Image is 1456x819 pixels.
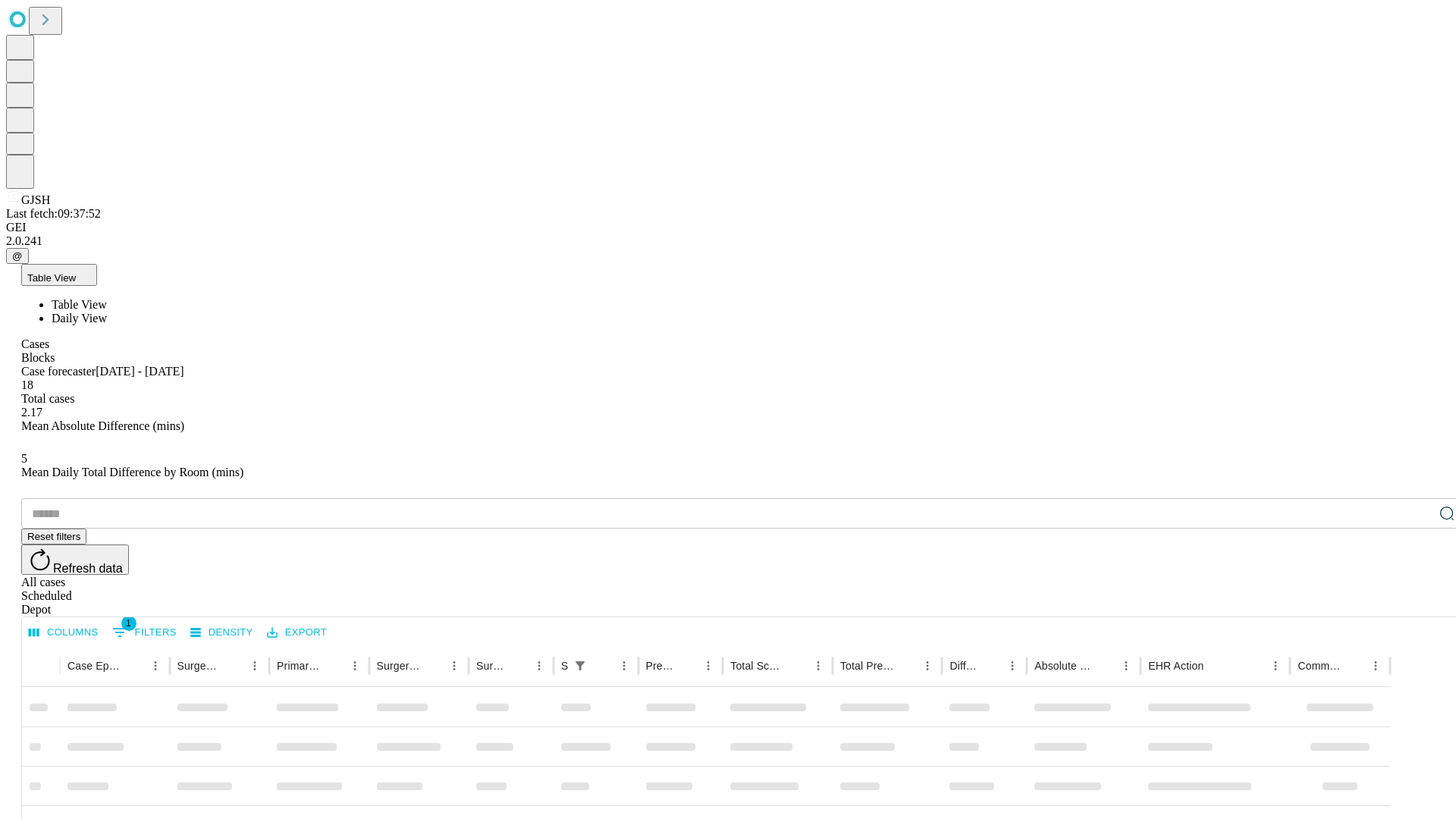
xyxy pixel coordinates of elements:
[561,660,568,672] div: Scheduled In Room Duration
[223,655,244,676] button: Sort
[1205,655,1226,676] button: Sort
[529,655,550,676] button: Menu
[6,207,101,220] span: Last fetch: 09:37:52
[476,660,506,672] div: Surgery Date
[613,655,635,676] button: Menu
[676,655,698,676] button: Sort
[52,298,107,311] span: Table View
[52,312,107,325] span: Daily View
[730,660,785,672] div: Total Scheduled Duration
[570,655,591,676] div: 1 active filter
[21,378,33,391] span: 18
[27,272,76,284] span: Table View
[1298,660,1341,672] div: Comments
[124,655,145,676] button: Sort
[263,621,331,645] button: Export
[1365,655,1386,676] button: Menu
[949,660,979,672] div: Difference
[21,452,27,465] span: 5
[25,621,102,645] button: Select columns
[444,655,465,676] button: Menu
[896,655,917,676] button: Sort
[377,660,421,672] div: Surgery Name
[21,392,74,405] span: Total cases
[6,248,29,264] button: @
[981,655,1002,676] button: Sort
[570,655,591,676] button: Show filters
[1094,655,1116,676] button: Sort
[6,234,1450,248] div: 2.0.241
[67,660,122,672] div: Case Epic Id
[698,655,719,676] button: Menu
[177,660,221,672] div: Surgeon Name
[1148,660,1203,672] div: EHR Action
[21,193,50,206] span: GJSH
[507,655,529,676] button: Sort
[917,655,938,676] button: Menu
[422,655,444,676] button: Sort
[96,365,184,378] span: [DATE] - [DATE]
[786,655,808,676] button: Sort
[121,616,136,631] span: 1
[53,562,123,575] span: Refresh data
[323,655,344,676] button: Sort
[344,655,366,676] button: Menu
[1116,655,1137,676] button: Menu
[277,660,321,672] div: Primary Service
[21,419,184,432] span: Mean Absolute Difference (mins)
[1002,655,1023,676] button: Menu
[840,660,895,672] div: Total Predicted Duration
[21,544,129,575] button: Refresh data
[21,529,86,544] button: Reset filters
[1265,655,1286,676] button: Menu
[6,221,1450,234] div: GEI
[244,655,265,676] button: Menu
[21,365,96,378] span: Case forecaster
[187,621,257,645] button: Density
[808,655,829,676] button: Menu
[646,660,676,672] div: Predicted In Room Duration
[1034,660,1093,672] div: Absolute Difference
[592,655,613,676] button: Sort
[1344,655,1365,676] button: Sort
[12,250,23,262] span: @
[108,620,180,645] button: Show filters
[27,531,80,542] span: Reset filters
[21,406,42,419] span: 2.17
[21,466,243,479] span: Mean Daily Total Difference by Room (mins)
[21,264,97,286] button: Table View
[145,655,166,676] button: Menu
